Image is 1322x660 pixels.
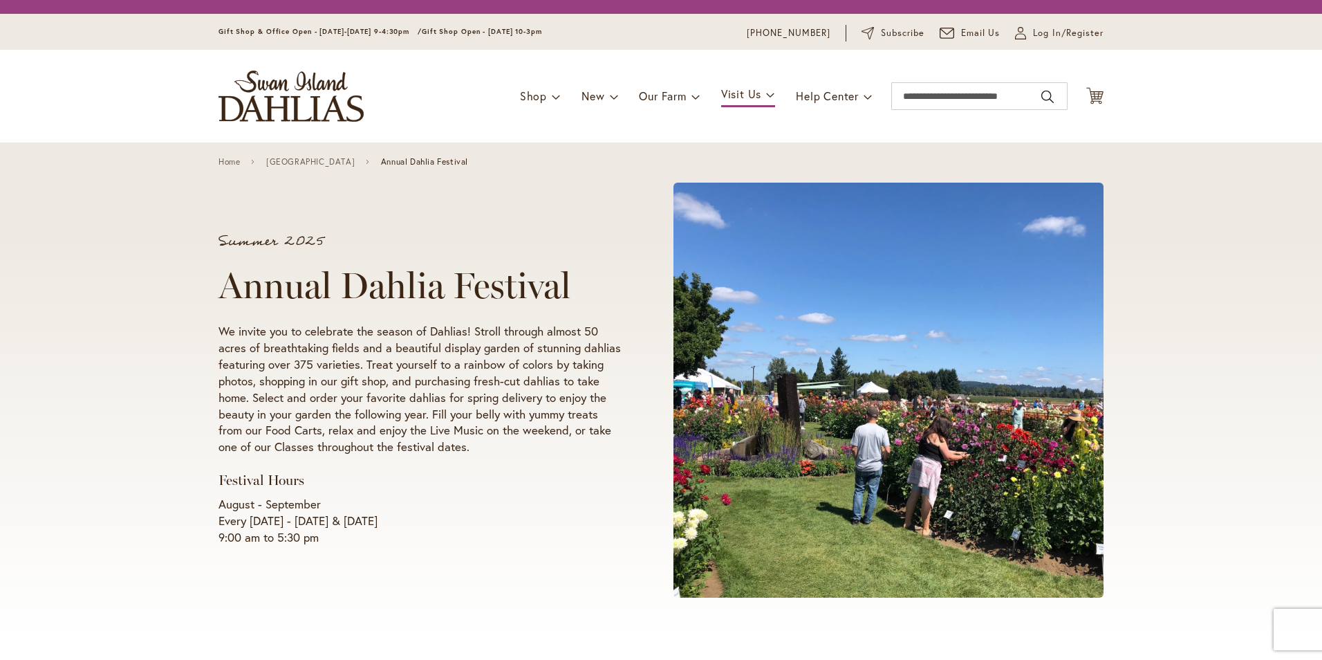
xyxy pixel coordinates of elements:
[218,235,621,248] p: Summer 2025
[266,157,355,167] a: [GEOGRAPHIC_DATA]
[1033,26,1104,40] span: Log In/Register
[1041,86,1054,108] button: Search
[218,71,364,122] a: store logo
[1015,26,1104,40] a: Log In/Register
[520,89,547,103] span: Shop
[881,26,924,40] span: Subscribe
[639,89,686,103] span: Our Farm
[940,26,1000,40] a: Email Us
[381,157,468,167] span: Annual Dahlia Festival
[961,26,1000,40] span: Email Us
[581,89,604,103] span: New
[218,496,621,546] p: August - September Every [DATE] - [DATE] & [DATE] 9:00 am to 5:30 pm
[747,26,830,40] a: [PHONE_NUMBER]
[218,157,240,167] a: Home
[796,89,859,103] span: Help Center
[218,472,621,489] h3: Festival Hours
[218,265,621,306] h1: Annual Dahlia Festival
[862,26,924,40] a: Subscribe
[422,27,542,36] span: Gift Shop Open - [DATE] 10-3pm
[218,323,621,456] p: We invite you to celebrate the season of Dahlias! Stroll through almost 50 acres of breathtaking ...
[218,27,422,36] span: Gift Shop & Office Open - [DATE]-[DATE] 9-4:30pm /
[721,86,761,101] span: Visit Us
